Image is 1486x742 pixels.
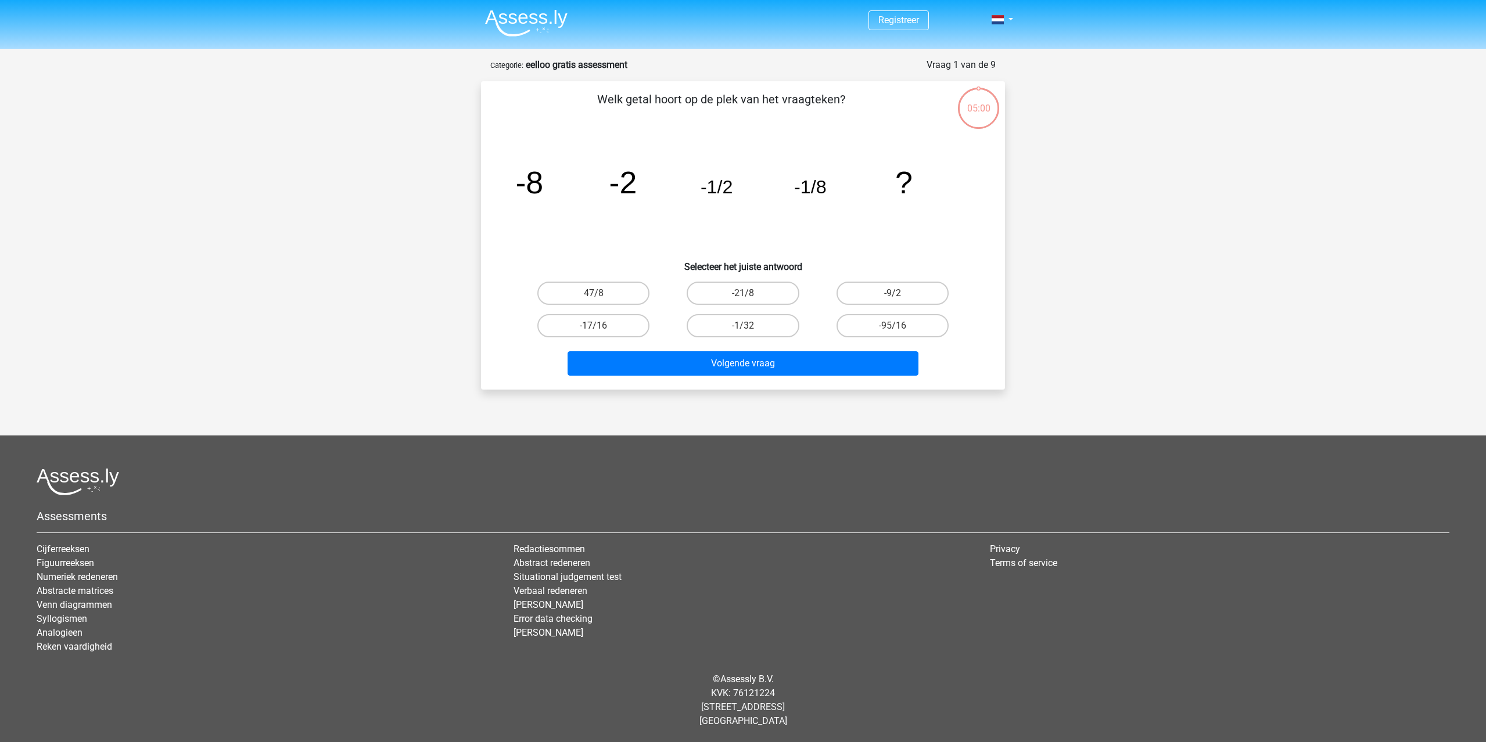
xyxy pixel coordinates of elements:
a: [PERSON_NAME] [514,627,583,638]
a: Registreer [878,15,919,26]
label: -21/8 [687,282,799,305]
a: Redactiesommen [514,543,585,554]
img: Assessly logo [37,468,119,495]
tspan: -8 [515,165,543,200]
a: Cijferreeksen [37,543,89,554]
a: Reken vaardigheid [37,641,112,652]
tspan: ? [895,165,913,200]
p: Welk getal hoort op de plek van het vraagteken? [500,91,943,125]
a: Situational judgement test [514,571,622,582]
label: -1/32 [687,314,799,337]
a: Privacy [990,543,1020,554]
a: Figuurreeksen [37,557,94,568]
tspan: -2 [609,165,637,200]
div: Vraag 1 van de 9 [927,58,996,72]
a: Error data checking [514,613,593,624]
div: © KVK: 76121224 [STREET_ADDRESS] [GEOGRAPHIC_DATA] [28,663,1458,737]
a: [PERSON_NAME] [514,599,583,610]
a: Assessly B.V. [720,673,774,685]
div: 05:00 [957,87,1000,116]
label: -17/16 [537,314,649,337]
small: Categorie: [490,61,523,70]
h5: Assessments [37,509,1449,523]
a: Analogieen [37,627,82,638]
a: Terms of service [990,557,1057,568]
tspan: -1/8 [794,177,827,197]
a: Numeriek redeneren [37,571,118,582]
a: Abstract redeneren [514,557,590,568]
button: Volgende vraag [568,351,919,376]
h6: Selecteer het juiste antwoord [500,252,986,272]
label: 47/8 [537,282,649,305]
label: -95/16 [837,314,949,337]
a: Abstracte matrices [37,585,113,596]
strong: eelloo gratis assessment [526,59,627,70]
label: -9/2 [837,282,949,305]
tspan: -1/2 [701,177,733,197]
a: Verbaal redeneren [514,585,587,596]
img: Assessly [485,9,568,37]
a: Syllogismen [37,613,87,624]
a: Venn diagrammen [37,599,112,610]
